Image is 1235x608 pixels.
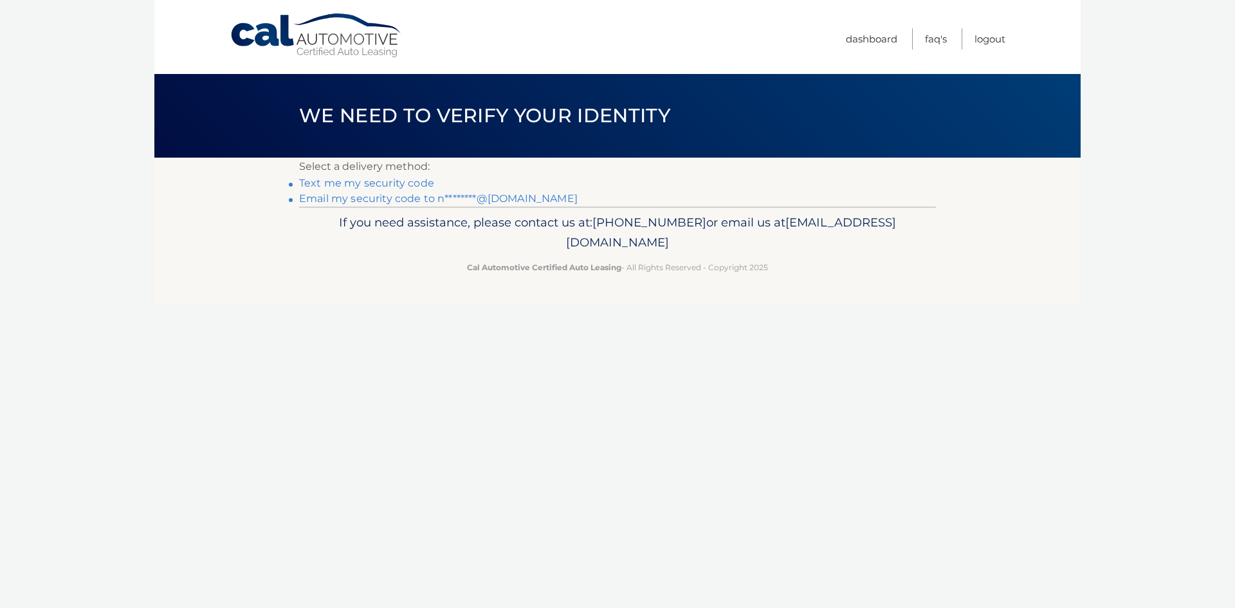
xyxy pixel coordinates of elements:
[299,104,670,127] span: We need to verify your identity
[974,28,1005,50] a: Logout
[307,261,928,274] p: - All Rights Reserved - Copyright 2025
[925,28,947,50] a: FAQ's
[467,263,621,272] strong: Cal Automotive Certified Auto Leasing
[299,177,434,189] a: Text me my security code
[846,28,897,50] a: Dashboard
[230,13,403,59] a: Cal Automotive
[307,212,928,253] p: If you need assistance, please contact us at: or email us at
[299,158,936,176] p: Select a delivery method:
[592,215,706,230] span: [PHONE_NUMBER]
[299,192,578,205] a: Email my security code to n********@[DOMAIN_NAME]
